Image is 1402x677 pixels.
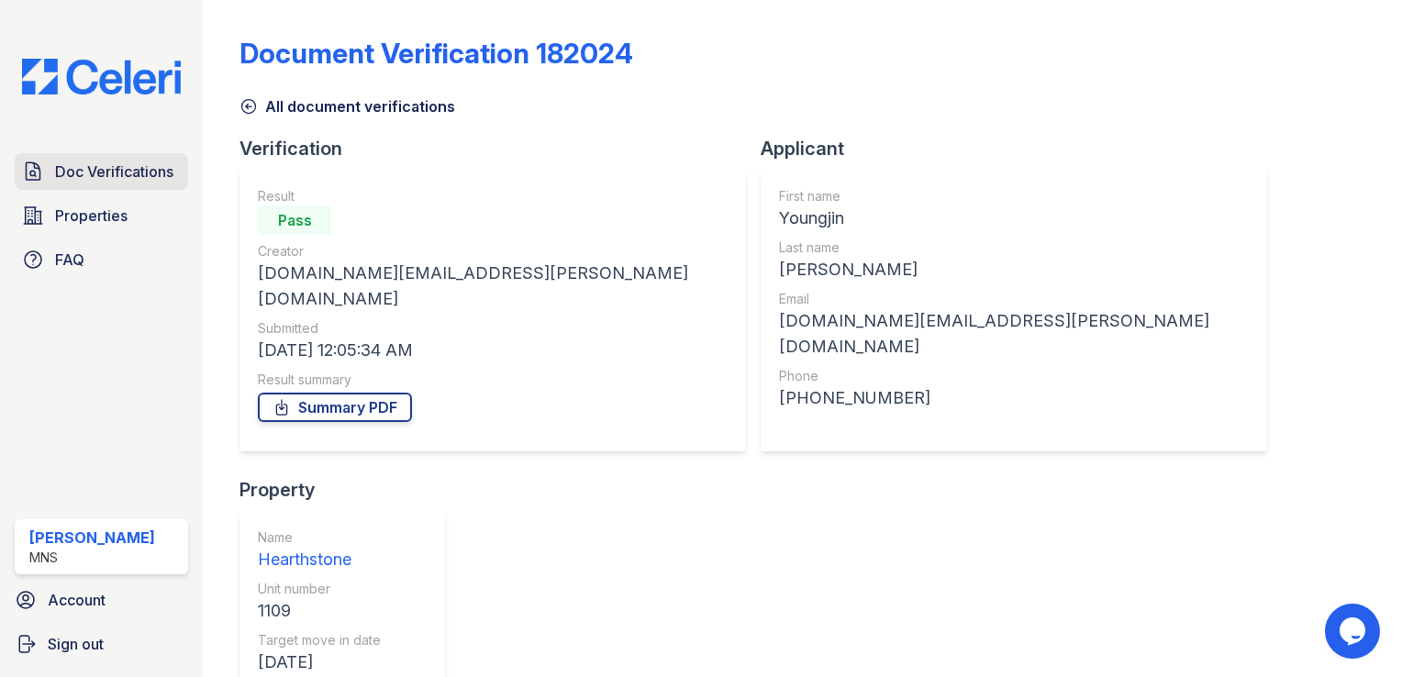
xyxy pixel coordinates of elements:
div: Result [258,187,728,205]
div: Pass [258,205,331,235]
img: CE_Logo_Blue-a8612792a0a2168367f1c8372b55b34899dd931a85d93a1a3d3e32e68fde9ad4.png [7,59,195,94]
a: FAQ [15,241,188,278]
div: MNS [29,549,155,567]
span: Sign out [48,633,104,655]
div: Phone [779,367,1249,385]
a: Summary PDF [258,393,412,422]
div: Youngjin [779,205,1249,231]
div: Target move in date [258,631,381,649]
div: Unit number [258,580,381,598]
span: Properties [55,205,128,227]
div: [DATE] 12:05:34 AM [258,338,728,363]
div: Verification [239,136,761,161]
div: [DOMAIN_NAME][EMAIL_ADDRESS][PERSON_NAME][DOMAIN_NAME] [258,261,728,312]
a: Account [7,582,195,618]
div: First name [779,187,1249,205]
div: Email [779,290,1249,308]
a: All document verifications [239,95,455,117]
a: Properties [15,197,188,234]
a: Doc Verifications [15,153,188,190]
div: Applicant [761,136,1282,161]
span: FAQ [55,249,84,271]
iframe: chat widget [1325,604,1384,659]
div: [DOMAIN_NAME][EMAIL_ADDRESS][PERSON_NAME][DOMAIN_NAME] [779,308,1249,360]
div: Property [239,477,460,503]
div: Hearthstone [258,547,381,572]
div: [DATE] [258,649,381,675]
div: Creator [258,242,728,261]
div: [PERSON_NAME] [29,527,155,549]
div: Last name [779,239,1249,257]
a: Name Hearthstone [258,528,381,572]
span: Doc Verifications [55,161,173,183]
span: Account [48,589,106,611]
div: [PERSON_NAME] [779,257,1249,283]
div: Submitted [258,319,728,338]
a: Sign out [7,626,195,662]
div: Name [258,528,381,547]
div: [PHONE_NUMBER] [779,385,1249,411]
div: Document Verification 182024 [239,37,633,70]
div: 1109 [258,598,381,624]
div: Result summary [258,371,728,389]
